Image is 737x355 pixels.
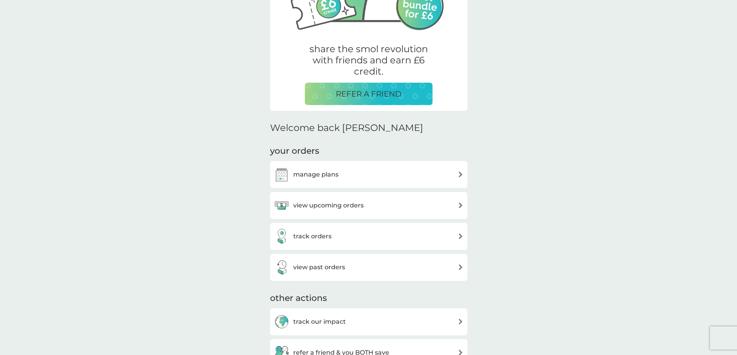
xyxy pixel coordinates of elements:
[270,122,423,134] h2: Welcome back [PERSON_NAME]
[293,262,345,272] h3: view past orders
[305,44,433,77] p: share the smol revolution with friends and earn £6 credit.
[305,83,433,105] button: REFER A FRIEND
[293,170,339,180] h3: manage plans
[458,172,463,177] img: arrow right
[270,292,327,304] h3: other actions
[293,317,346,327] h3: track our impact
[458,233,463,239] img: arrow right
[270,145,319,157] h3: your orders
[336,88,402,100] p: REFER A FRIEND
[293,231,332,241] h3: track orders
[458,202,463,208] img: arrow right
[458,319,463,324] img: arrow right
[458,264,463,270] img: arrow right
[293,200,364,211] h3: view upcoming orders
